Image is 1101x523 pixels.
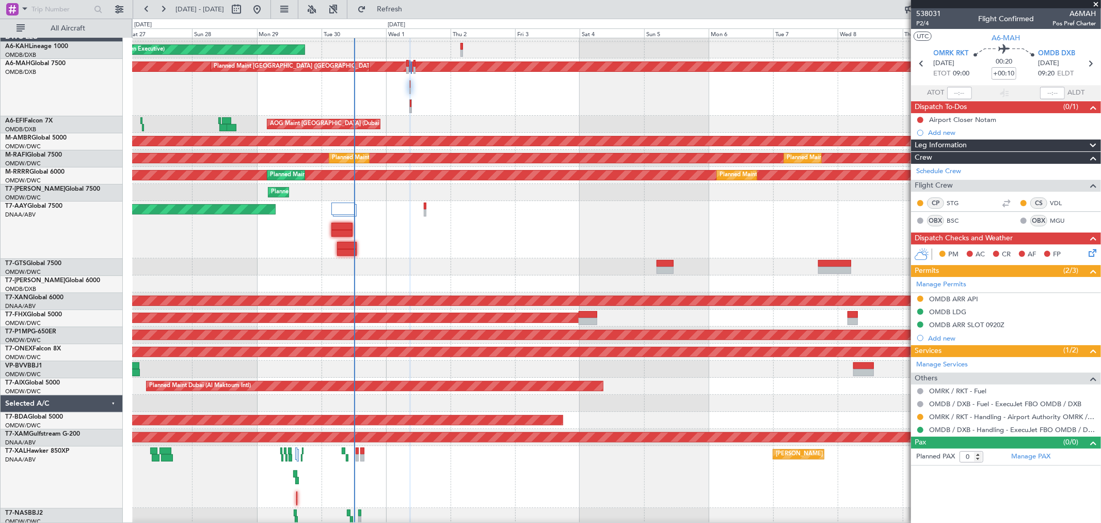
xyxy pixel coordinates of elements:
[5,380,25,386] span: T7-AIX
[927,197,944,209] div: CP
[5,260,61,267] a: T7-GTSGlobal 7500
[5,319,41,327] a: OMDW/DWC
[5,329,56,335] a: T7-P1MPG-650ER
[915,437,926,449] span: Pax
[776,447,884,462] div: [PERSON_NAME] ([PERSON_NAME] Intl)
[5,60,66,67] a: A6-MAHGlobal 7500
[1028,250,1036,260] span: AF
[5,68,36,76] a: OMDB/DXB
[5,312,27,318] span: T7-FHX
[257,28,322,38] div: Mon 29
[5,295,63,301] a: T7-XANGlobal 6000
[1064,345,1079,356] span: (1/2)
[270,167,372,183] div: Planned Maint Dubai (Al Maktoum Intl)
[5,51,36,59] a: OMDB/DXB
[5,448,26,454] span: T7-XAL
[5,203,27,209] span: T7-AAY
[332,150,434,166] div: Planned Maint Dubai (Al Maktoum Intl)
[978,14,1034,25] div: Flight Confirmed
[929,320,1004,329] div: OMDB ARR SLOT 0920Z
[1038,69,1055,79] span: 09:20
[915,140,967,151] span: Leg Information
[929,115,996,124] div: Airport Closer Notam
[929,425,1096,434] a: OMDB / DXB - Handling - ExecuJet FBO OMDB / DXB
[1050,198,1073,208] a: VDL
[5,329,31,335] span: T7-P1MP
[5,143,41,150] a: OMDW/DWC
[5,268,41,276] a: OMDW/DWC
[5,336,41,344] a: OMDW/DWC
[914,32,932,41] button: UTC
[5,194,41,202] a: OMDW/DWC
[1038,58,1059,69] span: [DATE]
[903,28,967,38] div: Thu 9
[192,28,257,38] div: Sun 28
[953,69,970,79] span: 09:00
[11,20,112,37] button: All Aircraft
[773,28,838,38] div: Tue 7
[5,431,80,437] a: T7-XAMGulfstream G-200
[915,233,1013,244] span: Dispatch Checks and Weather
[1052,19,1096,28] span: Pos Pref Charter
[5,510,43,516] a: T7-NASBBJ2
[515,28,580,38] div: Fri 3
[5,380,60,386] a: T7-AIXGlobal 5000
[134,21,152,29] div: [DATE]
[1050,216,1073,225] a: MGU
[5,414,28,420] span: T7-BDA
[916,19,941,28] span: P2/4
[5,203,62,209] a: T7-AAYGlobal 7500
[934,49,969,59] span: OMRK RKT
[5,177,41,184] a: OMDW/DWC
[5,169,29,175] span: M-RRRR
[976,250,985,260] span: AC
[31,2,91,17] input: Trip Number
[1064,437,1079,448] span: (0/0)
[270,116,391,132] div: AOG Maint [GEOGRAPHIC_DATA] (Dubai Intl)
[916,452,955,462] label: Planned PAX
[947,216,970,225] a: BSC
[388,21,405,29] div: [DATE]
[5,135,67,141] a: M-AMBRGlobal 5000
[5,169,65,175] a: M-RRRRGlobal 6000
[928,334,1096,343] div: Add new
[5,211,36,219] a: DNAA/ABV
[5,278,65,284] span: T7-[PERSON_NAME]
[5,278,100,284] a: T7-[PERSON_NAME]Global 6000
[915,265,939,277] span: Permits
[709,28,773,38] div: Mon 6
[929,295,978,303] div: OMDB ARR API
[5,135,31,141] span: M-AMBR
[5,186,100,192] a: T7-[PERSON_NAME]Global 7500
[644,28,709,38] div: Sun 5
[271,184,373,200] div: Planned Maint Dubai (Al Maktoum Intl)
[5,302,36,310] a: DNAA/ABV
[5,152,62,158] a: M-RAFIGlobal 7500
[1030,197,1047,209] div: CS
[5,346,61,352] a: T7-ONEXFalcon 8X
[5,118,53,124] a: A6-EFIFalcon 7X
[929,412,1096,421] a: OMRK / RKT - Handling - Airport Authority OMRK / RKT
[927,215,944,226] div: OBX
[1038,49,1075,59] span: OMDB DXB
[1057,69,1074,79] span: ELDT
[5,43,29,50] span: A6-KAH
[1064,265,1079,276] span: (2/3)
[27,25,109,32] span: All Aircraft
[5,312,62,318] a: T7-FHXGlobal 5000
[5,363,42,369] a: VP-BVVBBJ1
[916,360,968,370] a: Manage Services
[175,5,224,14] span: [DATE] - [DATE]
[916,166,961,177] a: Schedule Crew
[5,414,63,420] a: T7-BDAGlobal 5000
[915,101,967,113] span: Dispatch To-Dos
[947,87,972,99] input: --:--
[916,280,966,290] a: Manage Permits
[929,399,1081,408] a: OMDB / DXB - Fuel - ExecuJet FBO OMDB / DXB
[5,439,36,447] a: DNAA/ABV
[928,128,1096,137] div: Add new
[5,186,65,192] span: T7-[PERSON_NAME]
[5,295,28,301] span: T7-XAN
[5,388,41,395] a: OMDW/DWC
[5,510,28,516] span: T7-NAS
